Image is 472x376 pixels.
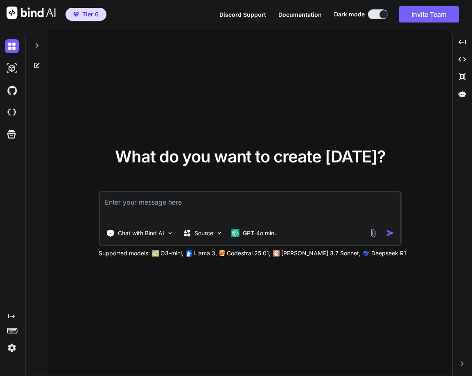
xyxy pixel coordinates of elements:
span: Dark mode [334,10,365,18]
img: settings [5,341,19,355]
img: darkAi-studio [5,61,19,75]
span: Discord Support [219,11,266,18]
img: GPT-4 [152,250,159,257]
img: premium [73,12,79,17]
p: O3-mini, [160,249,183,257]
img: Pick Tools [167,230,174,236]
img: attachment [368,228,378,238]
button: Documentation [278,10,322,19]
img: Bind AI [7,7,56,19]
p: Supported models: [99,249,150,257]
p: [PERSON_NAME] 3.7 Sonnet, [281,249,361,257]
span: Documentation [278,11,322,18]
p: Llama 3, [194,249,217,257]
p: Deepseek R1 [371,249,406,257]
img: Llama2 [186,250,192,257]
img: GPT-4o mini [231,229,239,237]
p: Codestral 25.01, [227,249,271,257]
img: claude [363,250,370,257]
button: premiumTier 6 [65,8,106,21]
img: cloudideIcon [5,106,19,119]
button: Discord Support [219,10,266,19]
img: Mistral-AI [219,250,225,256]
img: githubDark [5,83,19,97]
p: Source [194,229,213,237]
span: What do you want to create [DATE]? [115,146,386,167]
p: Chat with Bind AI [118,229,164,237]
img: claude [273,250,280,257]
img: icon [386,229,395,237]
img: Pick Models [216,230,223,236]
span: Tier 6 [82,10,99,18]
p: GPT-4o min.. [243,229,278,237]
button: Invite Team [399,6,459,23]
img: darkChat [5,39,19,53]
